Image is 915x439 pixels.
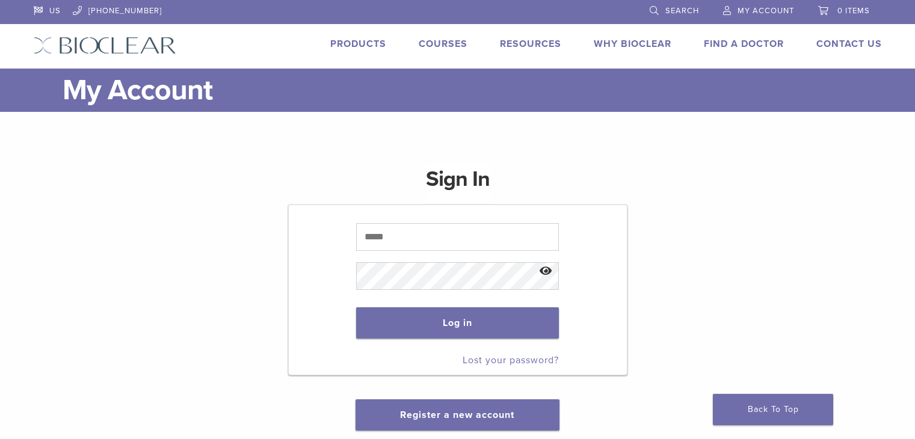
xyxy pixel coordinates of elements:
[330,38,386,50] a: Products
[704,38,784,50] a: Find A Doctor
[34,37,176,54] img: Bioclear
[419,38,467,50] a: Courses
[713,394,833,425] a: Back To Top
[594,38,671,50] a: Why Bioclear
[533,256,559,287] button: Show password
[665,6,699,16] span: Search
[837,6,870,16] span: 0 items
[356,399,559,431] button: Register a new account
[816,38,882,50] a: Contact Us
[738,6,794,16] span: My Account
[63,69,882,112] h1: My Account
[400,409,514,421] a: Register a new account
[426,165,490,203] h1: Sign In
[500,38,561,50] a: Resources
[463,354,559,366] a: Lost your password?
[356,307,559,339] button: Log in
